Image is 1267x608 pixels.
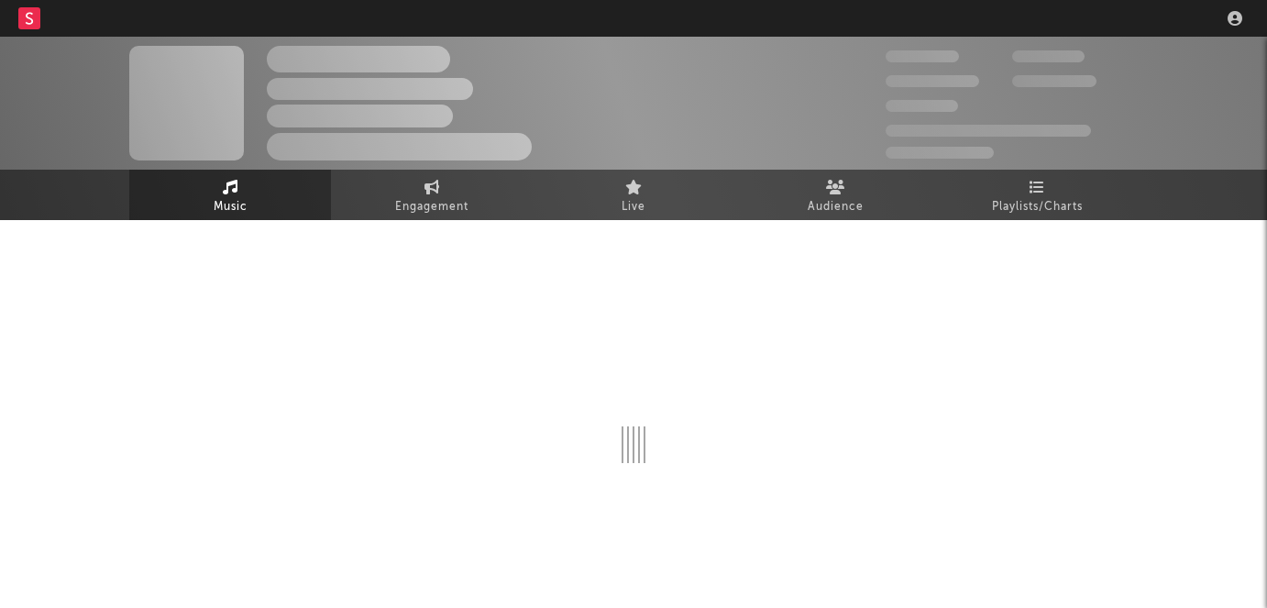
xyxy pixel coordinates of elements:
[734,170,936,220] a: Audience
[395,196,468,218] span: Engagement
[886,75,979,87] span: 50,000,000
[533,170,734,220] a: Live
[992,196,1083,218] span: Playlists/Charts
[214,196,248,218] span: Music
[886,147,994,159] span: Jump Score: 85.0
[1012,75,1096,87] span: 1,000,000
[331,170,533,220] a: Engagement
[808,196,864,218] span: Audience
[886,50,959,62] span: 300,000
[886,100,958,112] span: 100,000
[1012,50,1085,62] span: 100,000
[622,196,645,218] span: Live
[936,170,1138,220] a: Playlists/Charts
[129,170,331,220] a: Music
[886,125,1091,137] span: 50,000,000 Monthly Listeners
